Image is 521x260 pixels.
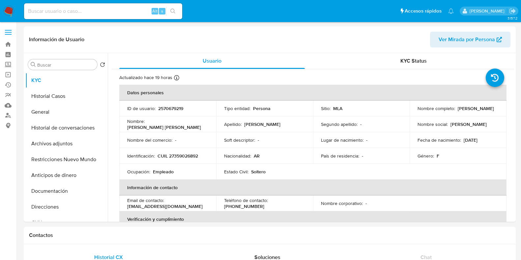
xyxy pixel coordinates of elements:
p: Nombre : [127,118,145,124]
span: Ver Mirada por Persona [439,32,495,47]
button: Historial Casos [25,88,108,104]
button: Anticipos de dinero [25,167,108,183]
p: Nombre corporativo : [321,200,363,206]
span: s [161,8,163,14]
p: CUIL 27359026892 [158,153,198,159]
span: Alt [152,8,158,14]
p: [PERSON_NAME] [PERSON_NAME] [127,124,201,130]
p: [PHONE_NUMBER] [224,203,264,209]
p: AR [254,153,260,159]
a: Notificaciones [448,8,454,14]
p: F [437,153,439,159]
p: Estado Civil : [224,169,248,175]
h1: Información de Usuario [29,36,84,43]
p: [EMAIL_ADDRESS][DOMAIN_NAME] [127,203,203,209]
p: Teléfono de contacto : [224,197,268,203]
button: Buscar [31,62,36,67]
p: País de residencia : [321,153,359,159]
p: - [366,137,367,143]
p: Persona [253,105,271,111]
span: KYC Status [400,57,427,65]
p: Email de contacto : [127,197,164,203]
button: General [25,104,108,120]
p: - [365,200,367,206]
button: Direcciones [25,199,108,215]
p: 2570679219 [158,105,183,111]
p: Género : [418,153,434,159]
p: Actualizado hace 19 horas [119,74,172,81]
p: florencia.lera@mercadolibre.com [470,8,507,14]
p: Soft descriptor : [224,137,255,143]
p: [PERSON_NAME] [450,121,487,127]
p: Nacionalidad : [224,153,251,159]
h1: Contactos [29,232,510,239]
span: Usuario [203,57,221,65]
a: Salir [509,8,516,14]
p: - [362,153,363,159]
p: Empleado [153,169,174,175]
p: [PERSON_NAME] [458,105,494,111]
th: Información de contacto [119,180,507,195]
p: Sitio : [321,105,331,111]
span: Accesos rápidos [405,8,442,14]
p: - [360,121,362,127]
button: CVU [25,215,108,231]
p: - [175,137,176,143]
p: [DATE] [464,137,478,143]
button: Historial de conversaciones [25,120,108,136]
input: Buscar [37,62,95,68]
button: Archivos adjuntos [25,136,108,152]
p: - [258,137,259,143]
p: Nombre del comercio : [127,137,172,143]
p: Ocupación : [127,169,150,175]
p: Nombre social : [418,121,448,127]
input: Buscar usuario o caso... [24,7,182,15]
p: Fecha de nacimiento : [418,137,461,143]
p: Identificación : [127,153,155,159]
button: search-icon [166,7,180,16]
button: KYC [25,72,108,88]
p: MLA [333,105,342,111]
button: Ver Mirada por Persona [430,32,510,47]
button: Restricciones Nuevo Mundo [25,152,108,167]
p: Lugar de nacimiento : [321,137,363,143]
button: Volver al orden por defecto [100,62,105,69]
p: Nombre completo : [418,105,455,111]
th: Datos personales [119,85,507,101]
p: Soltero [251,169,266,175]
p: [PERSON_NAME] [244,121,280,127]
p: ID de usuario : [127,105,156,111]
p: Tipo entidad : [224,105,250,111]
button: Documentación [25,183,108,199]
p: Apellido : [224,121,242,127]
p: Segundo apellido : [321,121,358,127]
th: Verificación y cumplimiento [119,211,507,227]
